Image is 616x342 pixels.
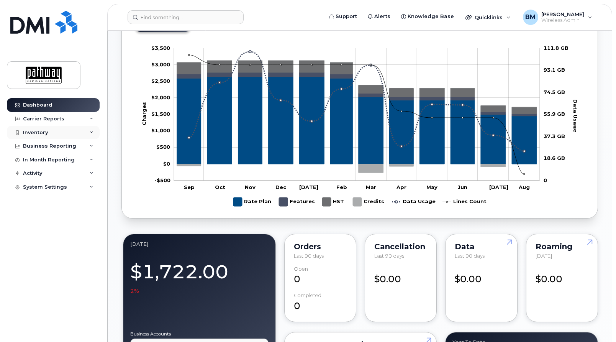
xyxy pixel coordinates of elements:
div: 0 [294,293,347,312]
span: Quicklinks [475,14,503,20]
g: Rate Plan [177,77,537,164]
div: Data [455,243,508,250]
tspan: Charges [141,102,147,125]
tspan: 37.3 GB [544,133,565,139]
tspan: $0 [163,161,170,167]
div: $1,722.00 [130,256,269,295]
div: 0 [294,266,347,286]
tspan: 93.1 GB [544,67,565,73]
tspan: [DATE] [489,184,508,190]
g: $0 [154,177,170,183]
tspan: $1,000 [151,127,170,133]
g: Lines Count [442,194,487,209]
g: $0 [151,94,170,100]
div: Orders [294,243,347,250]
span: [PERSON_NAME] [541,11,584,17]
g: $0 [151,61,170,67]
tspan: $500 [156,144,170,150]
tspan: 0 [544,177,547,183]
g: $0 [151,127,170,133]
span: Knowledge Base [408,13,454,20]
g: Chart [141,45,583,209]
tspan: 18.6 GB [544,155,565,161]
a: Support [324,9,362,24]
a: Knowledge Base [396,9,459,24]
g: Credits [353,194,384,209]
div: $0.00 [374,266,427,286]
tspan: Apr [396,184,406,190]
tspan: $3,000 [151,61,170,67]
g: $0 [151,45,170,51]
tspan: May [426,184,437,190]
span: Support [336,13,357,20]
tspan: Sep [184,184,195,190]
g: HST [322,194,345,209]
g: $0 [156,144,170,150]
tspan: Jun [458,184,467,190]
g: Rate Plan [233,194,271,209]
div: Roaming [536,243,588,250]
tspan: Mar [366,184,376,190]
span: [DATE] [536,253,552,259]
tspan: 111.8 GB [544,45,568,51]
tspan: 74.5 GB [544,89,565,95]
div: Barbara Muzika [518,10,598,25]
tspan: Dec [275,184,287,190]
tspan: $2,000 [151,94,170,100]
span: BM [525,13,536,22]
tspan: Data Usage [572,99,578,132]
span: Alerts [374,13,390,20]
tspan: -$500 [154,177,170,183]
g: Legend [233,194,487,209]
span: Wireless Admin [541,17,584,23]
tspan: Feb [336,184,347,190]
tspan: $2,500 [151,78,170,84]
div: $0.00 [536,266,588,286]
tspan: Oct [215,184,225,190]
div: completed [294,293,321,298]
g: $0 [151,111,170,117]
tspan: Nov [245,184,256,190]
a: Alerts [362,9,396,24]
tspan: 55.9 GB [544,111,565,117]
span: Last 90 days [294,253,324,259]
input: Find something... [128,10,244,24]
tspan: $1,500 [151,111,170,117]
div: $0.00 [455,266,508,286]
tspan: Aug [518,184,530,190]
g: HST [177,61,537,114]
div: Cancellation [374,243,427,250]
span: 2% [130,287,139,295]
g: Data Usage [392,194,436,209]
label: Business Accounts [130,332,269,336]
tspan: $3,500 [151,45,170,51]
div: Quicklinks [460,10,516,25]
span: Last 90 days [374,253,404,259]
span: Last 90 days [455,253,485,259]
div: August 2025 [130,241,269,247]
g: Features [177,72,537,116]
tspan: [DATE] [299,184,318,190]
g: $0 [151,78,170,84]
g: Features [279,194,315,209]
div: Open [294,266,308,272]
